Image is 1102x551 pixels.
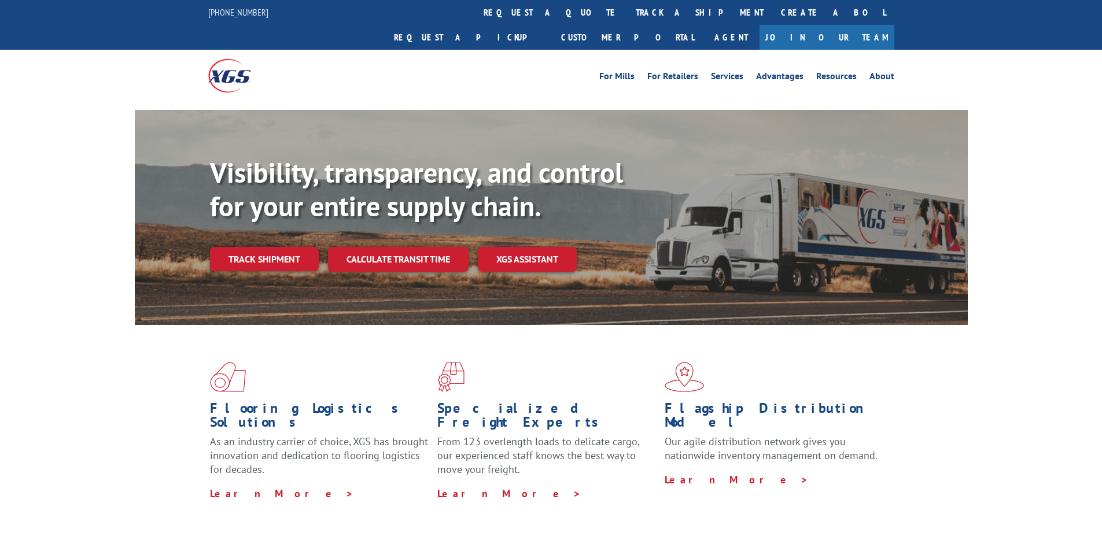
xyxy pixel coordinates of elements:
h1: Flooring Logistics Solutions [210,401,429,435]
a: Calculate transit time [328,247,469,272]
h1: Specialized Freight Experts [437,401,656,435]
img: xgs-icon-flagship-distribution-model-red [665,362,705,392]
a: Track shipment [210,247,319,271]
span: Our agile distribution network gives you nationwide inventory management on demand. [665,435,878,462]
a: [PHONE_NUMBER] [208,6,268,18]
a: Advantages [756,72,804,84]
a: XGS ASSISTANT [478,247,577,272]
a: Learn More > [665,473,809,486]
img: xgs-icon-total-supply-chain-intelligence-red [210,362,246,392]
b: Visibility, transparency, and control for your entire supply chain. [210,154,623,224]
a: Services [711,72,743,84]
a: Learn More > [437,487,581,500]
a: Customer Portal [552,25,703,50]
a: Learn More > [210,487,354,500]
a: Agent [703,25,760,50]
a: Join Our Team [760,25,894,50]
span: As an industry carrier of choice, XGS has brought innovation and dedication to flooring logistics... [210,435,428,476]
a: Resources [816,72,857,84]
img: xgs-icon-focused-on-flooring-red [437,362,465,392]
h1: Flagship Distribution Model [665,401,883,435]
p: From 123 overlength loads to delicate cargo, our experienced staff knows the best way to move you... [437,435,656,486]
a: Request a pickup [385,25,552,50]
a: For Retailers [647,72,698,84]
a: About [869,72,894,84]
a: For Mills [599,72,635,84]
